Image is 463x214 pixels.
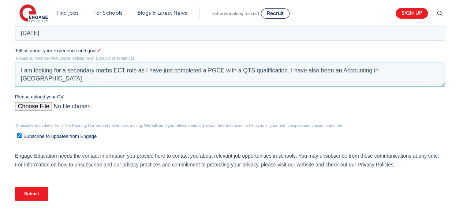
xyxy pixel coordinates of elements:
[261,8,290,19] a: Recruit
[396,8,428,19] a: Sign up
[212,11,259,16] span: Schools looking for staff
[138,10,187,16] a: Blogs & Latest News
[217,24,430,39] input: *Contact Number
[57,10,79,16] a: Find jobs
[217,1,430,16] input: *Last name
[267,11,284,16] span: Recruit
[93,10,122,16] a: For Schools
[19,4,48,23] img: Engage Education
